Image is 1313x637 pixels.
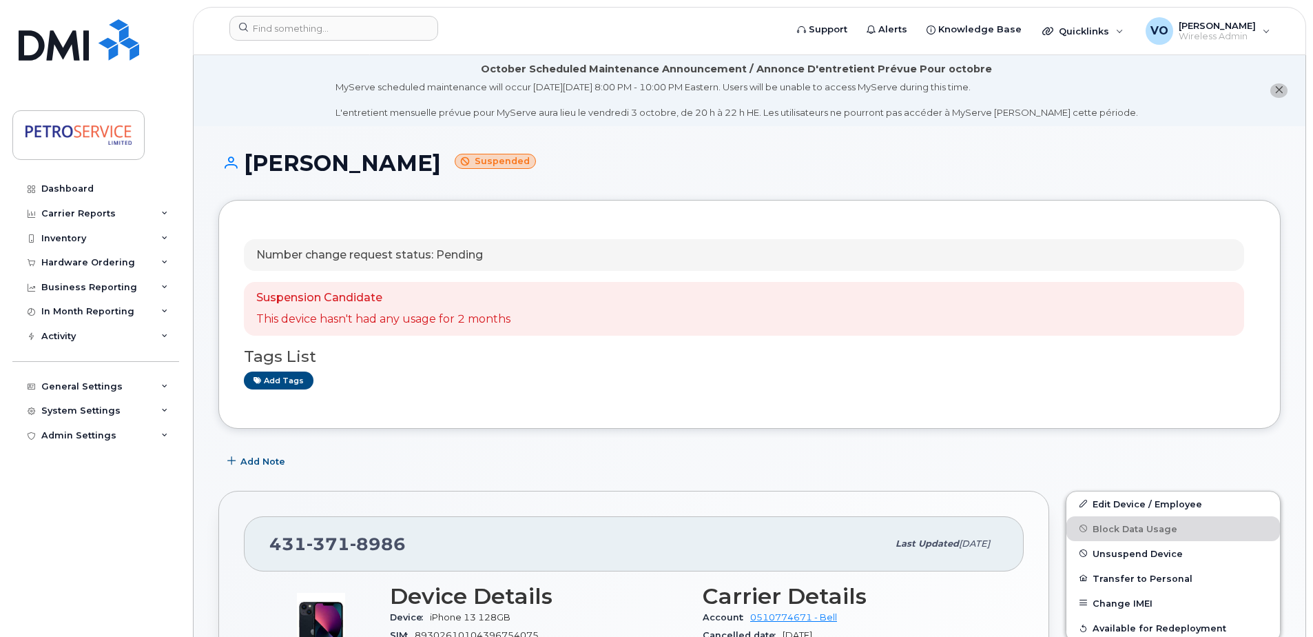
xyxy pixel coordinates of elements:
span: Add Note [240,455,285,468]
span: Unsuspend Device [1093,548,1183,558]
button: Unsuspend Device [1066,541,1280,566]
button: Block Data Usage [1066,516,1280,541]
h3: Carrier Details [703,584,999,609]
p: This device hasn't had any usage for 2 months [256,312,510,327]
span: Last updated [896,538,959,549]
div: October Scheduled Maintenance Announcement / Annonce D'entretient Prévue Pour octobre [481,62,992,77]
small: Suspended [455,154,536,170]
a: 0510774671 - Bell [750,612,837,623]
span: 431 [269,534,406,554]
h1: [PERSON_NAME] [218,151,1281,175]
p: Number change request status: Pending [256,247,483,263]
span: 371 [307,534,350,554]
span: [DATE] [959,538,990,549]
h3: Tags List [244,348,1255,365]
span: 8986 [350,534,406,554]
div: MyServe scheduled maintenance will occur [DATE][DATE] 8:00 PM - 10:00 PM Eastern. Users will be u... [335,81,1138,119]
span: iPhone 13 128GB [430,612,510,623]
button: Transfer to Personal [1066,566,1280,591]
button: Change IMEI [1066,591,1280,616]
button: Add Note [218,449,297,474]
span: Account [703,612,750,623]
span: Device [390,612,430,623]
button: close notification [1270,83,1288,98]
h3: Device Details [390,584,686,609]
a: Add tags [244,372,313,389]
a: Edit Device / Employee [1066,492,1280,516]
span: Available for Redeployment [1093,623,1226,634]
p: Suspension Candidate [256,290,510,306]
